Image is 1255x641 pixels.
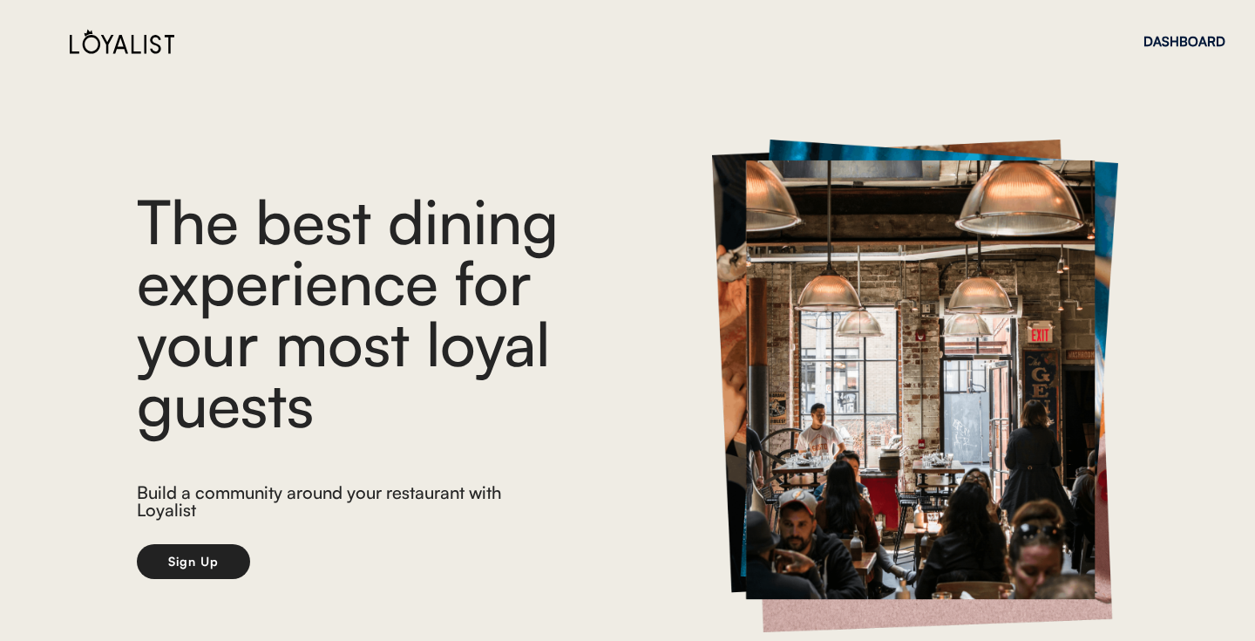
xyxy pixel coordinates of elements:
[70,29,174,54] img: Loyalist%20Logo%20Black.svg
[137,544,250,579] button: Sign Up
[712,140,1118,632] img: https%3A%2F%2Fcad833e4373cb143c693037db6b1f8a3.cdn.bubble.io%2Ff1706310385766x357021172207471900%...
[137,190,660,434] div: The best dining experience for your most loyal guests
[137,484,518,523] div: Build a community around your restaurant with Loyalist
[1143,35,1225,48] div: DASHBOARD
